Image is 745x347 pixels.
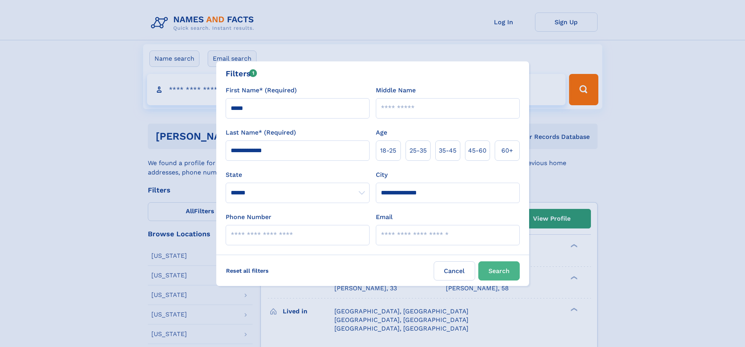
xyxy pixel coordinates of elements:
[434,261,475,280] label: Cancel
[376,212,393,222] label: Email
[409,146,427,155] span: 25‑35
[380,146,396,155] span: 18‑25
[226,68,257,79] div: Filters
[376,86,416,95] label: Middle Name
[468,146,486,155] span: 45‑60
[439,146,456,155] span: 35‑45
[376,170,388,180] label: City
[226,170,370,180] label: State
[501,146,513,155] span: 60+
[376,128,387,137] label: Age
[226,128,296,137] label: Last Name* (Required)
[226,86,297,95] label: First Name* (Required)
[478,261,520,280] button: Search
[226,212,271,222] label: Phone Number
[221,261,274,280] label: Reset all filters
